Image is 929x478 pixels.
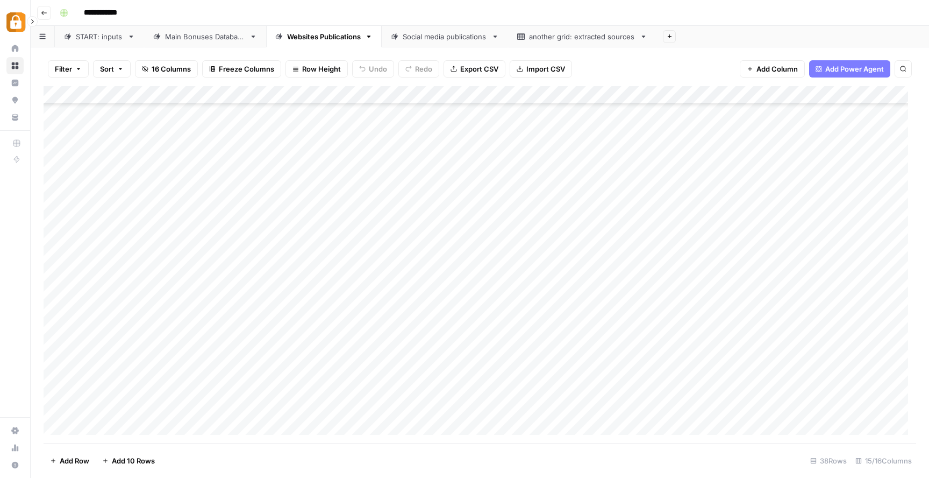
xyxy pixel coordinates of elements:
[287,31,361,42] div: Websites Publications
[756,64,798,74] span: Add Column
[6,12,26,32] img: Adzz Logo
[112,455,155,466] span: Add 10 Rows
[508,26,656,47] a: another grid: extracted sources
[460,64,498,74] span: Export CSV
[6,422,24,439] a: Settings
[382,26,508,47] a: Social media publications
[219,64,274,74] span: Freeze Columns
[202,60,281,78] button: Freeze Columns
[144,26,266,47] a: Main Bonuses Database
[398,60,439,78] button: Redo
[6,57,24,74] a: Browse
[165,31,245,42] div: Main Bonuses Database
[851,452,916,469] div: 15/16 Columns
[6,109,24,126] a: Your Data
[740,60,805,78] button: Add Column
[96,452,161,469] button: Add 10 Rows
[806,452,851,469] div: 38 Rows
[526,64,565,74] span: Import CSV
[825,64,884,74] span: Add Power Agent
[6,9,24,36] button: Workspace: Adzz
[510,60,572,78] button: Import CSV
[285,60,348,78] button: Row Height
[6,439,24,456] a: Usage
[809,60,890,78] button: Add Power Agent
[6,74,24,92] a: Insights
[415,64,432,74] span: Redo
[369,64,387,74] span: Undo
[93,60,131,78] button: Sort
[6,92,24,109] a: Opportunities
[6,40,24,57] a: Home
[44,452,96,469] button: Add Row
[48,60,89,78] button: Filter
[60,455,89,466] span: Add Row
[266,26,382,47] a: Websites Publications
[135,60,198,78] button: 16 Columns
[152,64,191,74] span: 16 Columns
[444,60,505,78] button: Export CSV
[76,31,123,42] div: START: inputs
[302,64,341,74] span: Row Height
[100,64,114,74] span: Sort
[403,31,487,42] div: Social media publications
[55,26,144,47] a: START: inputs
[352,60,394,78] button: Undo
[6,456,24,474] button: Help + Support
[55,64,72,74] span: Filter
[529,31,635,42] div: another grid: extracted sources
